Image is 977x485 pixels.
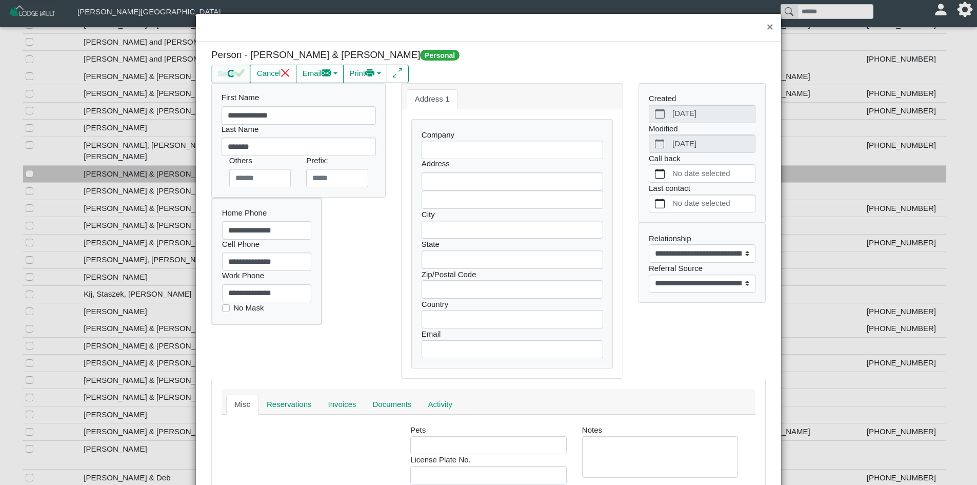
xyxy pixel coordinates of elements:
button: Printprinter fill [343,65,387,83]
h5: Person - [PERSON_NAME] & [PERSON_NAME] [211,49,481,61]
svg: envelope fill [322,68,331,78]
div: Company City State Zip/Postal Code Country Email [412,120,612,368]
h6: Others [229,156,291,165]
button: Close [759,14,781,41]
h6: Address [422,159,603,168]
svg: calendar [655,169,665,179]
svg: calendar [655,199,665,208]
label: No Mask [233,302,264,314]
label: No date selected [670,195,755,212]
button: arrows angle expand [387,65,409,83]
h6: Prefix: [306,156,368,165]
button: Emailenvelope fill [296,65,344,83]
button: Cancelx [250,65,296,83]
a: Invoices [320,395,365,415]
h6: Cell Phone [222,240,312,249]
svg: arrows angle expand [393,68,403,78]
div: License Plate No. [410,454,567,484]
label: No date selected [670,165,755,182]
button: calendar [649,165,670,182]
a: Documents [365,395,420,415]
span: Personal [420,50,459,61]
svg: x [281,68,290,78]
h6: First Name [222,93,376,102]
div: Created Modified Call back Last contact [639,84,765,223]
button: calendar [649,195,670,212]
div: Relationship Referral Source [639,223,765,302]
h6: Work Phone [222,271,312,280]
a: Activity [420,395,461,415]
a: Address 1 [407,89,458,110]
a: Reservations [258,395,320,415]
a: Misc [226,395,258,415]
div: Notes [574,424,746,484]
h6: Last Name [222,125,376,134]
svg: printer fill [365,68,375,78]
h6: Home Phone [222,208,312,218]
div: Pets [410,424,567,454]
